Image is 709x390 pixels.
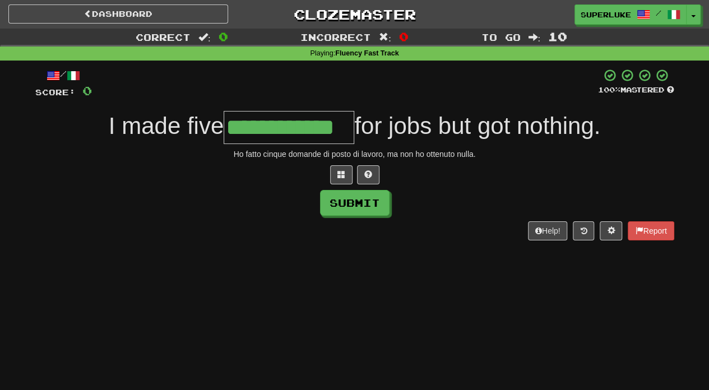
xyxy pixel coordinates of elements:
[245,4,465,24] a: Clozemaster
[219,30,228,43] span: 0
[548,30,567,43] span: 10
[528,32,540,42] span: :
[136,31,191,43] span: Correct
[528,221,568,240] button: Help!
[330,165,353,184] button: Switch sentence to multiple choice alt+p
[598,85,620,94] span: 100 %
[8,4,228,24] a: Dashboard
[357,165,379,184] button: Single letter hint - you only get 1 per sentence and score half the points! alt+h
[656,9,661,17] span: /
[628,221,674,240] button: Report
[198,32,211,42] span: :
[35,148,674,160] div: Ho fatto cinque domande di posto di lavoro, ma non ho ottenuto nulla.
[35,68,92,82] div: /
[354,113,600,139] span: for jobs but got nothing.
[481,31,520,43] span: To go
[82,83,92,97] span: 0
[581,10,631,20] span: superluke
[109,113,224,139] span: I made five
[379,32,391,42] span: :
[35,87,76,97] span: Score:
[573,221,594,240] button: Round history (alt+y)
[399,30,409,43] span: 0
[335,49,398,57] strong: Fluency Fast Track
[320,190,390,216] button: Submit
[598,85,674,95] div: Mastered
[574,4,687,25] a: superluke /
[300,31,371,43] span: Incorrect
